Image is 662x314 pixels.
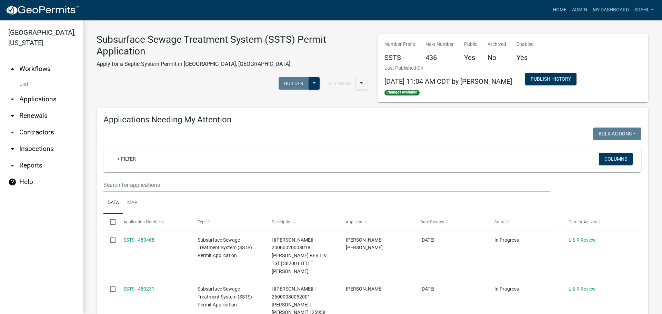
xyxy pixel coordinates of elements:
[117,214,191,230] datatable-header-cell: Application Number
[569,220,597,224] span: Current Activity
[103,115,641,125] h4: Applications Needing My Attention
[103,214,117,230] datatable-header-cell: Select
[123,237,154,243] a: SSTS - 480468
[425,41,454,48] p: Next Number
[8,161,17,170] i: arrow_drop_down
[384,90,420,95] span: Changes available
[97,60,367,68] p: Apply for a Septic System Permit in [GEOGRAPHIC_DATA], [GEOGRAPHIC_DATA]
[569,286,596,292] a: L & R Review
[384,41,415,48] p: Number Prefix
[112,153,141,165] a: + Filter
[569,3,590,17] a: Admin
[123,220,161,224] span: Application Number
[525,73,576,85] button: Publish History
[123,286,154,292] a: SSTS - 480231
[272,237,327,274] span: | [Sheila Dahl] | 20000020008018 | LINDA M MICKELSON REV LIV TST | 38200 LITTLE MCDONALD LN
[488,41,506,48] p: Archived
[590,3,632,17] a: My Dashboard
[516,53,534,62] h5: Yes
[123,192,142,214] a: Map
[516,41,534,48] p: Enabled
[8,95,17,103] i: arrow_drop_down
[494,237,519,243] span: In Progress
[525,77,576,82] wm-modal-confirm: Workflow Publish History
[413,214,488,230] datatable-header-cell: Date Created
[198,237,252,259] span: Subsurface Sewage Treatment System (SSTS) Permit Application
[198,286,252,307] span: Subsurface Sewage Treatment System (SSTS) Permit Application
[339,214,413,230] datatable-header-cell: Applicant
[420,237,434,243] span: 09/18/2025
[420,286,434,292] span: 09/18/2025
[384,64,512,72] p: Last Published On
[599,153,633,165] button: Columns
[346,286,383,292] span: cory budke
[569,237,596,243] a: L & R Review
[384,53,415,62] h5: SSTS -
[425,53,454,62] h5: 436
[464,41,477,48] p: Public
[8,145,17,153] i: arrow_drop_down
[346,237,383,251] span: Peter Ross Johnson
[323,77,356,90] button: Settings
[103,192,123,214] a: Data
[8,112,17,120] i: arrow_drop_down
[494,220,506,224] span: Status
[103,178,550,192] input: Search for applications
[562,214,636,230] datatable-header-cell: Current Activity
[272,220,293,224] span: Description
[279,77,309,90] button: Builder
[550,3,569,17] a: Home
[632,3,656,17] a: sdahl
[494,286,519,292] span: In Progress
[198,220,207,224] span: Type
[488,214,562,230] datatable-header-cell: Status
[265,214,339,230] datatable-header-cell: Description
[593,128,641,140] button: Bulk Actions
[384,77,512,85] span: [DATE] 11:04 AM CDT by [PERSON_NAME]
[464,53,477,62] h5: Yes
[8,178,17,186] i: help
[346,220,364,224] span: Applicant
[191,214,265,230] datatable-header-cell: Type
[8,65,17,73] i: arrow_drop_up
[8,128,17,136] i: arrow_drop_down
[420,220,444,224] span: Date Created
[97,34,367,57] h3: Subsurface Sewage Treatment System (SSTS) Permit Application
[488,53,506,62] h5: No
